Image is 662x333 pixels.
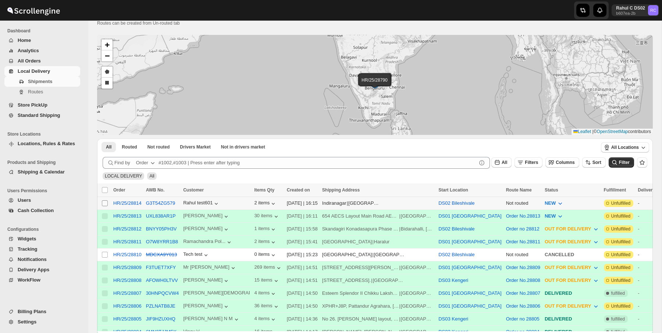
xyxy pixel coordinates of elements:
[105,40,110,49] span: +
[113,265,142,270] div: HR/25/28809
[143,142,174,152] button: Unrouted
[254,264,282,272] div: 269 items
[113,277,142,283] button: HR/25/28808
[506,277,540,283] button: Order No.28808
[18,37,31,43] span: Home
[545,251,599,258] div: CANCELLED
[322,238,372,246] div: [GEOGRAPHIC_DATA]
[506,290,540,296] button: Order No.28807
[183,200,220,207] button: Rahul test601
[374,238,390,246] div: Haralur
[506,251,540,258] div: Not routed
[611,277,631,283] span: Unfulfilled
[322,238,434,246] div: |
[506,239,540,244] button: Order No.28811
[545,226,591,232] span: OUT FOR DELIVERY
[4,139,80,149] button: Locations, Rules & Rates
[287,212,318,220] div: [DATE] | 16:11
[611,316,625,322] span: fulfilled
[540,275,604,286] button: OUT FOR DELIVERY
[113,303,142,309] button: HR/25/28806
[113,200,142,206] div: HR/25/28814
[545,200,556,206] span: NEW
[183,316,240,323] button: [PERSON_NAME] N M
[18,236,36,241] span: Widgets
[609,157,634,168] button: Filter
[611,213,631,219] span: Unfulfilled
[322,302,399,310] div: XPHR+J8P, Pattandur Agrahara, [GEOGRAPHIC_DATA], [GEOGRAPHIC_DATA], [GEOGRAPHIC_DATA]
[102,142,116,152] button: All
[113,316,142,322] div: HR/25/28805
[540,236,604,248] button: OUT FOR DELIVERY
[102,39,113,50] a: Zoom in
[146,303,175,309] button: PZLNATB8JE
[105,51,110,60] span: −
[611,290,625,296] span: fulfilled
[611,239,631,245] span: Unfulfilled
[113,187,125,193] span: Order
[438,277,468,283] button: DS03 Kengeri
[287,200,318,207] div: [DATE] | 16:15
[287,302,318,310] div: [DATE] | 14:50
[287,251,318,258] div: [DATE] | 15:23
[438,316,468,322] button: DS03 Kengeri
[183,264,237,272] div: Mr [PERSON_NAME]
[369,79,380,87] img: Marker
[545,303,591,309] span: OUT FOR DELIVERY
[18,277,40,283] span: WorkFlow
[113,252,142,257] button: HR/25/28810
[506,226,540,232] button: Order no 28812
[183,187,204,193] span: Customer
[401,212,434,220] div: [GEOGRAPHIC_DATA]
[254,251,277,259] button: 0 items
[28,79,52,84] span: Shipments
[254,316,277,323] button: 4 items
[322,225,434,233] div: |
[18,257,47,262] span: Notifications
[438,200,474,206] button: DS02 Bileshivale
[556,160,574,165] span: Columns
[611,200,631,206] span: Unfulfilled
[183,277,230,284] button: [PERSON_NAME]
[105,173,142,179] span: LOCAL DELIVERY
[368,80,379,88] img: Marker
[254,226,277,233] button: 1 items
[102,50,113,61] a: Zoom out
[183,239,225,244] div: Ramachandra Pol...
[604,187,626,193] span: Fulfillment
[7,226,83,232] span: Configurations
[18,197,31,203] span: Users
[18,112,60,118] span: Standard Shipping
[506,316,540,322] button: Order no 28805
[147,144,170,150] span: Not routed
[102,67,113,78] a: Draw a polygon
[322,277,434,284] div: |
[601,142,649,153] button: All Locations
[369,80,380,89] img: Marker
[254,239,277,246] button: 2 items
[4,265,80,275] button: Delivery Apps
[287,238,318,246] div: [DATE] | 15:41
[322,212,434,220] div: |
[18,309,46,314] span: Billing Plans
[373,277,406,284] div: [GEOGRAPHIC_DATA]
[545,157,579,168] button: Columns
[7,131,83,137] span: Store Locations
[506,213,540,219] button: Order No.28813
[438,226,474,232] button: DS02 Bileshivale
[616,5,645,11] p: Rahul C DS02
[183,303,230,310] button: [PERSON_NAME]
[370,80,381,88] img: Marker
[254,303,280,310] div: 36 items
[113,226,142,232] div: HR/25/28812
[18,267,49,272] span: Delivery Apps
[611,226,631,232] span: Unfulfilled
[18,102,47,108] span: Store PickUp
[4,254,80,265] button: Notifications
[97,20,188,26] p: Routes can be created from Un-routed tab
[175,142,215,152] button: Claimable
[4,56,80,66] button: All Orders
